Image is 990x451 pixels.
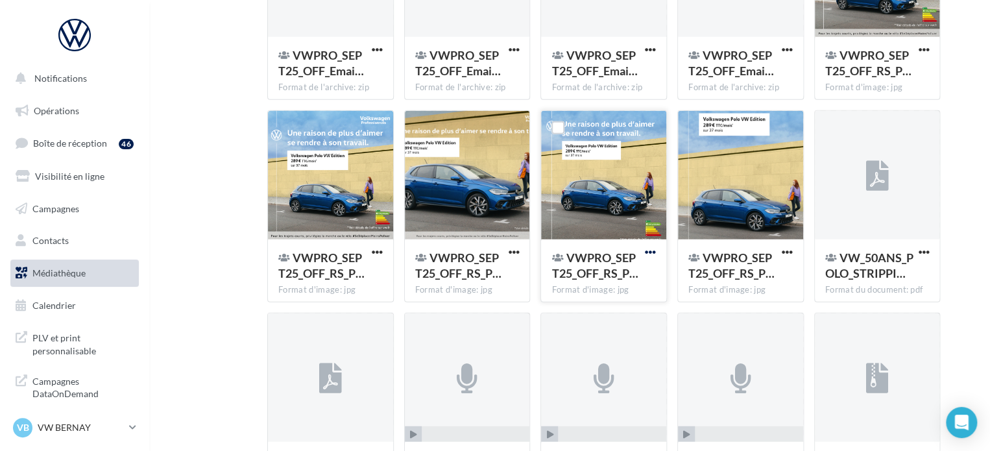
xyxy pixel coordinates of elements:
[415,284,520,296] div: Format d'image: jpg
[8,292,141,319] a: Calendrier
[8,129,141,157] a: Boîte de réception46
[825,284,930,296] div: Format du document: pdf
[415,82,520,93] div: Format de l'archive: zip
[35,171,104,182] span: Visibilité en ligne
[825,82,930,93] div: Format d'image: jpg
[10,415,139,440] a: VB VW BERNAY
[688,284,793,296] div: Format d'image: jpg
[32,329,134,357] span: PLV et print personnalisable
[8,195,141,223] a: Campagnes
[825,250,913,280] span: VW_50ANS_POLO_STRIPPING_10000X400mm_Blc_HD
[551,82,656,93] div: Format de l'archive: zip
[32,267,86,278] span: Médiathèque
[278,250,365,280] span: VWPRO_SEPT25_OFF_RS_Polo_GMB-720x720
[32,202,79,213] span: Campagnes
[551,48,637,78] span: VWPRO_SEPT25_OFF_Email_Taigo
[8,65,136,92] button: Notifications
[8,163,141,190] a: Visibilité en ligne
[415,250,501,280] span: VWPRO_SEPT25_OFF_RS_Polo_GMB-POLO-E1
[119,139,134,149] div: 46
[688,48,774,78] span: VWPRO_SEPT25_OFF_Email_Tiguan
[278,82,383,93] div: Format de l'archive: zip
[551,250,638,280] span: VWPRO_SEPT25_OFF_RS_Polo_INSTA
[32,372,134,400] span: Campagnes DataOnDemand
[32,300,76,311] span: Calendrier
[34,73,87,84] span: Notifications
[17,421,29,434] span: VB
[551,284,656,296] div: Format d'image: jpg
[34,105,79,116] span: Opérations
[946,407,977,438] div: Open Intercom Messenger
[415,48,501,78] span: VWPRO_SEPT25_OFF_Email_T-Roc
[8,367,141,406] a: Campagnes DataOnDemand
[32,235,69,246] span: Contacts
[278,284,383,296] div: Format d'image: jpg
[38,421,124,434] p: VW BERNAY
[825,48,912,78] span: VWPRO_SEPT25_OFF_RS_Polo_CARRE
[8,324,141,362] a: PLV et print personnalisable
[8,97,141,125] a: Opérations
[33,138,107,149] span: Boîte de réception
[278,48,364,78] span: VWPRO_SEPT25_OFF_Email_T-Cross
[688,250,775,280] span: VWPRO_SEPT25_OFF_RS_Polo_STORY
[8,227,141,254] a: Contacts
[688,82,793,93] div: Format de l'archive: zip
[8,260,141,287] a: Médiathèque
